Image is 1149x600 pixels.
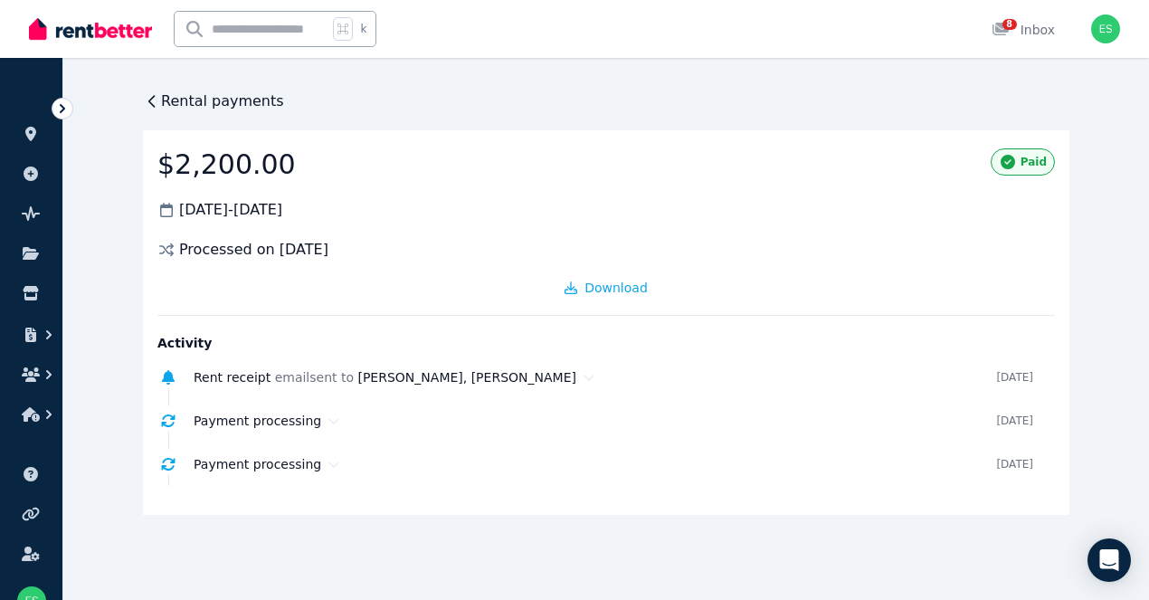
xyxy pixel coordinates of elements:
[157,279,1055,297] button: Download
[161,90,284,112] span: Rental payments
[1087,538,1131,582] div: Open Intercom Messenger
[584,281,648,295] span: Download
[194,414,321,428] span: Payment processing
[1021,155,1047,169] span: Paid
[194,370,271,385] span: Rent receipt
[157,334,1055,352] p: Activity
[996,457,1033,471] time: [DATE]
[357,370,576,385] span: [PERSON_NAME], [PERSON_NAME]
[360,22,366,36] span: k
[179,239,328,261] span: Processed on [DATE]
[996,414,1033,428] time: [DATE]
[179,199,282,221] span: [DATE] - [DATE]
[1091,14,1120,43] img: Elizabeth & Paul Spanos
[157,148,296,181] span: $2,200.00
[29,15,152,43] img: RentBetter
[996,370,1033,385] time: [DATE]
[992,21,1055,39] div: Inbox
[194,457,321,471] span: Payment processing
[194,368,996,386] div: email sent to
[1002,19,1017,30] span: 8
